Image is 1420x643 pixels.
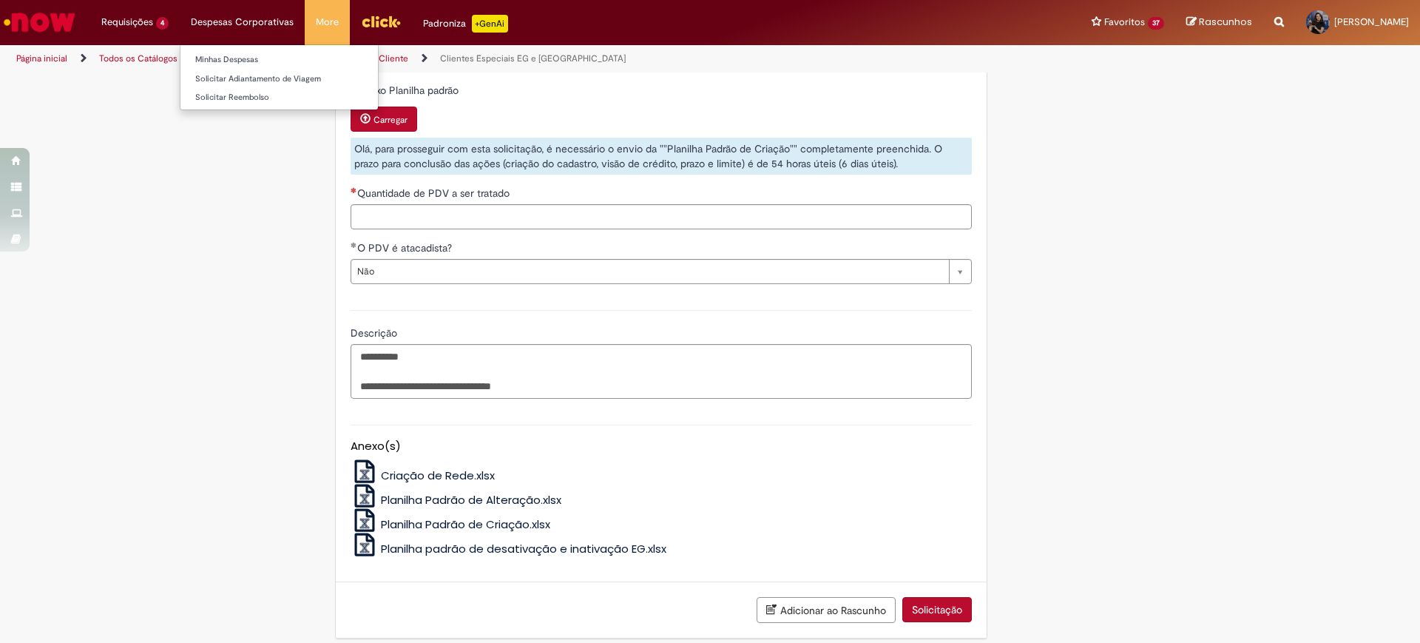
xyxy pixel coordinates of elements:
[351,492,562,508] a: Planilha Padrão de Alteração.xlsx
[351,344,972,399] textarea: Descrição
[191,15,294,30] span: Despesas Corporativas
[99,53,177,64] a: Todos os Catálogos
[379,53,408,64] a: Cliente
[351,242,357,248] span: Obrigatório Preenchido
[351,516,551,532] a: Planilha Padrão de Criação.xlsx
[357,84,461,97] span: Anexo Planilha padrão
[381,541,666,556] span: Planilha padrão de desativação e inativação EG.xlsx
[357,241,455,255] span: O PDV é atacadista?
[357,260,941,283] span: Não
[361,10,401,33] img: click_logo_yellow_360x200.png
[351,138,972,175] div: Olá, para prosseguir com esta solicitação, é necessário o envio da ""Planilha Padrão de Criação""...
[902,597,972,622] button: Solicitação
[1334,16,1409,28] span: [PERSON_NAME]
[381,492,561,508] span: Planilha Padrão de Alteração.xlsx
[351,541,667,556] a: Planilha padrão de desativação e inativação EG.xlsx
[351,440,972,453] h5: Anexo(s)
[1104,15,1145,30] span: Favoritos
[16,53,67,64] a: Página inicial
[180,90,378,106] a: Solicitar Reembolso
[1,7,78,37] img: ServiceNow
[180,52,378,68] a: Minhas Despesas
[316,15,339,30] span: More
[423,15,508,33] div: Padroniza
[1186,16,1252,30] a: Rascunhos
[351,468,496,483] a: Criação de Rede.xlsx
[1148,17,1164,30] span: 37
[351,107,417,132] button: Carregar anexo de Anexo Planilha padrão Required
[357,186,513,200] span: Quantidade de PDV a ser tratado
[373,114,408,126] small: Carregar
[440,53,626,64] a: Clientes Especiais EG e [GEOGRAPHIC_DATA]
[1199,15,1252,29] span: Rascunhos
[101,15,153,30] span: Requisições
[757,597,896,623] button: Adicionar ao Rascunho
[381,468,495,483] span: Criação de Rede.xlsx
[472,15,508,33] p: +GenAi
[11,45,936,73] ul: Trilhas de página
[180,44,379,110] ul: Despesas Corporativas
[351,326,400,340] span: Descrição
[351,204,972,229] input: Quantidade de PDV a ser tratado
[156,17,169,30] span: 4
[381,516,550,532] span: Planilha Padrão de Criação.xlsx
[351,187,357,193] span: Necessários
[180,71,378,87] a: Solicitar Adiantamento de Viagem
